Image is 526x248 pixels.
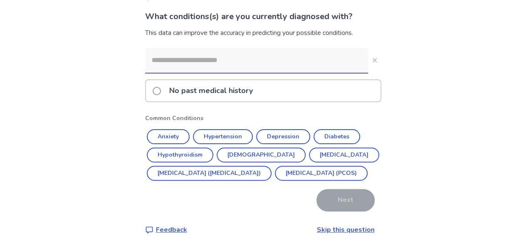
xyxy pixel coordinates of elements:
button: Next [316,189,375,211]
button: [MEDICAL_DATA] (PCOS) [275,166,368,181]
button: Diabetes [314,129,360,144]
div: This data can improve the accuracy in predicting your possible conditions. [145,28,381,38]
button: [MEDICAL_DATA] [309,147,379,162]
button: [MEDICAL_DATA] ([MEDICAL_DATA]) [147,166,272,181]
button: Hypertension [193,129,253,144]
button: Close [368,54,381,67]
p: What conditions(s) are you currently diagnosed with? [145,10,381,23]
p: Feedback [156,225,187,235]
button: Hypothyroidism [147,147,213,162]
a: Feedback [145,225,187,235]
a: Skip this question [317,225,375,234]
button: Anxiety [147,129,190,144]
button: Depression [256,129,310,144]
p: No past medical history [164,80,258,101]
input: Close [145,48,368,73]
p: Common Conditions [145,114,381,123]
button: [DEMOGRAPHIC_DATA] [217,147,306,162]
